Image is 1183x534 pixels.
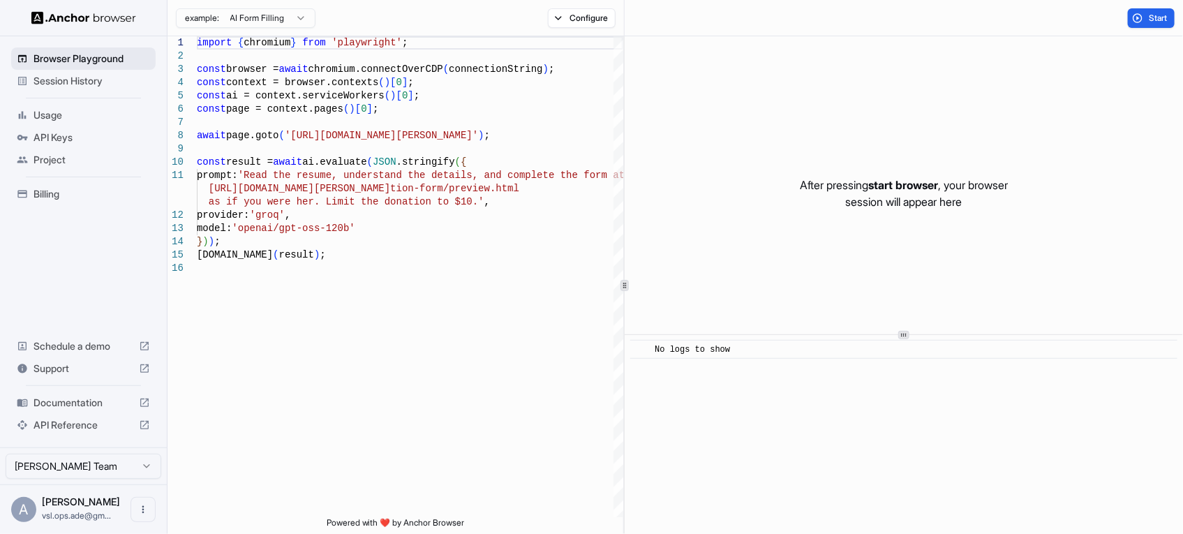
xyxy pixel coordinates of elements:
span: await [197,130,226,141]
span: Abdulrehman Amrat [42,496,120,507]
span: 'groq' [250,209,285,221]
span: No logs to show [655,345,730,355]
span: ai = context.serviceWorkers [226,90,385,101]
span: 0 [402,90,408,101]
span: chromium [244,37,290,48]
div: 7 [168,116,184,129]
span: Browser Playground [34,52,150,66]
div: Usage [11,104,156,126]
span: start browser [868,178,938,192]
span: } [290,37,296,48]
span: Support [34,362,133,376]
span: ( [455,156,461,168]
span: ( [273,249,278,260]
span: ) [209,236,214,247]
div: 10 [168,156,184,169]
div: Session History [11,70,156,92]
span: ) [385,77,390,88]
span: Billing [34,187,150,201]
span: ; [549,64,554,75]
div: A [11,497,36,522]
span: Usage [34,108,150,122]
span: API Keys [34,131,150,144]
div: Browser Playground [11,47,156,70]
span: from [302,37,326,48]
span: Documentation [34,396,133,410]
span: ) [543,64,549,75]
span: example: [185,13,219,24]
span: ) [478,130,484,141]
span: const [197,77,226,88]
span: } [197,236,202,247]
span: JSON [373,156,396,168]
span: const [197,90,226,101]
div: 9 [168,142,184,156]
span: page = context.pages [226,103,343,114]
span: , [484,196,490,207]
span: [ [355,103,361,114]
span: 0 [396,77,402,88]
span: await [279,64,308,75]
span: ​ [637,343,644,357]
span: as if you were her. Limit the donation to $10.' [209,196,484,207]
span: ( [378,77,384,88]
div: 4 [168,76,184,89]
div: API Keys [11,126,156,149]
span: Schedule a demo [34,339,133,353]
div: Documentation [11,392,156,414]
span: ) [202,236,208,247]
span: Session History [34,74,150,88]
span: await [273,156,302,168]
span: { [461,156,466,168]
div: 13 [168,222,184,235]
span: , [285,209,290,221]
span: 0 [361,103,366,114]
span: result = [226,156,273,168]
span: const [197,103,226,114]
span: ; [373,103,378,114]
span: provider: [197,209,250,221]
div: API Reference [11,414,156,436]
span: [ [390,77,396,88]
div: 6 [168,103,184,116]
span: model: [197,223,232,234]
div: 16 [168,262,184,275]
div: 14 [168,235,184,249]
span: ] [367,103,373,114]
span: '[URL][DOMAIN_NAME][PERSON_NAME]' [285,130,478,141]
span: ; [414,90,419,101]
span: Start [1149,13,1168,24]
div: Billing [11,183,156,205]
span: connectionString [449,64,542,75]
span: 'playwright' [332,37,402,48]
span: 'Read the resume, understand the details, and comp [238,170,531,181]
span: result [279,249,314,260]
div: 15 [168,249,184,262]
div: Project [11,149,156,171]
div: 2 [168,50,184,63]
span: [URL][DOMAIN_NAME][PERSON_NAME] [209,183,390,194]
div: 12 [168,209,184,222]
span: ( [367,156,373,168]
span: ( [343,103,349,114]
span: prompt: [197,170,238,181]
span: ) [314,249,320,260]
span: [ [396,90,402,101]
button: Configure [548,8,616,28]
div: 8 [168,129,184,142]
span: { [238,37,244,48]
span: const [197,156,226,168]
button: Open menu [131,497,156,522]
span: ( [385,90,390,101]
div: 5 [168,89,184,103]
span: .stringify [396,156,455,168]
span: ] [408,90,413,101]
span: ( [279,130,285,141]
div: 11 [168,169,184,182]
div: Schedule a demo [11,335,156,357]
span: vsl.ops.ade@gmail.com [42,510,111,521]
span: ; [408,77,413,88]
span: ; [214,236,220,247]
span: page.goto [226,130,279,141]
span: context = browser.contexts [226,77,378,88]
